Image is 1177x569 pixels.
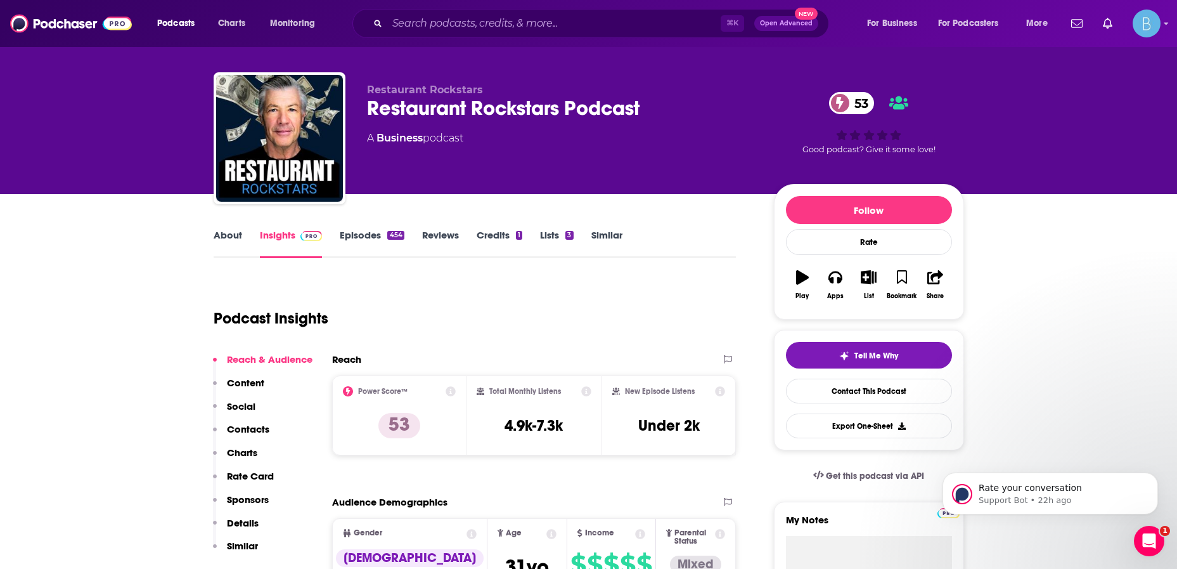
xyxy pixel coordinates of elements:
[585,529,614,537] span: Income
[1133,10,1161,37] span: Logged in as BLASTmedia
[786,414,952,438] button: Export One-Sheet
[774,84,964,162] div: 53Good podcast? Give it some love!
[336,549,484,567] div: [DEMOGRAPHIC_DATA]
[540,229,573,258] a: Lists3
[227,494,269,506] p: Sponsors
[332,353,361,365] h2: Reach
[214,309,328,328] h1: Podcast Insights
[227,517,259,529] p: Details
[591,229,622,258] a: Similar
[213,447,257,470] button: Charts
[1133,10,1161,37] img: User Profile
[261,13,331,34] button: open menu
[213,423,269,447] button: Contacts
[864,292,874,300] div: List
[358,387,408,396] h2: Power Score™
[505,416,563,435] h3: 4.9k-7.3k
[795,8,818,20] span: New
[867,15,917,32] span: For Business
[760,20,813,27] span: Open Advanced
[213,494,269,517] button: Sponsors
[367,131,463,146] div: A podcast
[213,400,255,424] button: Social
[1017,13,1064,34] button: open menu
[1134,526,1164,556] iframe: Intercom live chat
[300,231,323,241] img: Podchaser Pro
[938,15,999,32] span: For Podcasters
[852,262,885,308] button: List
[227,377,264,389] p: Content
[378,413,420,438] p: 53
[213,540,258,563] button: Similar
[489,387,561,396] h2: Total Monthly Listens
[227,353,312,365] p: Reach & Audience
[674,529,713,546] span: Parental Status
[1160,526,1170,536] span: 1
[364,9,841,38] div: Search podcasts, credits, & more...
[887,292,917,300] div: Bookmark
[1066,13,1088,34] a: Show notifications dropdown
[858,13,933,34] button: open menu
[918,262,951,308] button: Share
[148,13,211,34] button: open menu
[754,16,818,31] button: Open AdvancedNew
[210,13,253,34] a: Charts
[795,292,809,300] div: Play
[1133,10,1161,37] button: Show profile menu
[786,342,952,369] button: tell me why sparkleTell Me Why
[565,231,573,240] div: 3
[367,84,483,96] span: Restaurant Rockstars
[214,229,242,258] a: About
[340,229,404,258] a: Episodes454
[786,514,952,536] label: My Notes
[213,470,274,494] button: Rate Card
[422,229,459,258] a: Reviews
[786,196,952,224] button: Follow
[213,353,312,377] button: Reach & Audience
[839,351,849,361] img: tell me why sparkle
[1026,15,1048,32] span: More
[227,423,269,435] p: Contacts
[786,379,952,403] a: Contact This Podcast
[721,15,744,32] span: ⌘ K
[842,92,875,114] span: 53
[216,75,343,202] img: Restaurant Rockstars Podcast
[786,262,819,308] button: Play
[819,262,852,308] button: Apps
[10,11,132,36] img: Podchaser - Follow, Share and Rate Podcasts
[506,529,522,537] span: Age
[213,377,264,400] button: Content
[802,145,936,154] span: Good podcast? Give it some love!
[332,496,447,508] h2: Audience Demographics
[387,13,721,34] input: Search podcasts, credits, & more...
[923,446,1177,535] iframe: Intercom notifications message
[827,292,844,300] div: Apps
[625,387,695,396] h2: New Episode Listens
[157,15,195,32] span: Podcasts
[927,292,944,300] div: Share
[803,461,935,492] a: Get this podcast via API
[270,15,315,32] span: Monitoring
[227,470,274,482] p: Rate Card
[227,540,258,552] p: Similar
[854,351,898,361] span: Tell Me Why
[387,231,404,240] div: 454
[638,416,700,435] h3: Under 2k
[786,229,952,255] div: Rate
[213,517,259,540] button: Details
[218,15,245,32] span: Charts
[260,229,323,258] a: InsightsPodchaser Pro
[829,92,875,114] a: 53
[477,229,522,258] a: Credits1
[826,471,924,481] span: Get this podcast via API
[227,447,257,459] p: Charts
[354,529,382,537] span: Gender
[376,132,423,144] a: Business
[1098,13,1117,34] a: Show notifications dropdown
